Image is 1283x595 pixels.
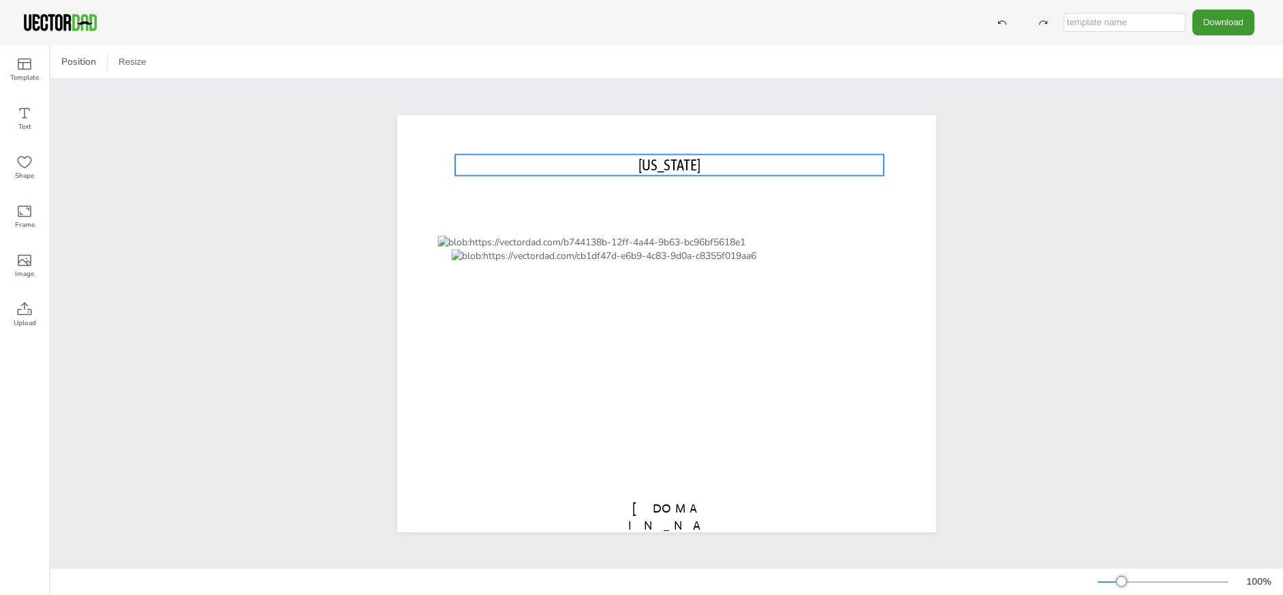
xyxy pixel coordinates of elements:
span: Text [18,121,31,132]
span: Template [10,72,39,83]
span: Upload [14,318,36,329]
button: Resize [113,51,152,73]
span: Image [15,269,34,279]
div: 100 % [1242,575,1275,588]
span: Position [59,55,99,68]
span: Shape [15,170,34,181]
span: Frame [15,219,35,230]
span: [US_STATE] [638,155,700,173]
input: template name [1064,13,1186,32]
span: [DOMAIN_NAME] [628,500,705,549]
img: VectorDad-1.png [22,12,99,33]
button: Download [1192,10,1254,35]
